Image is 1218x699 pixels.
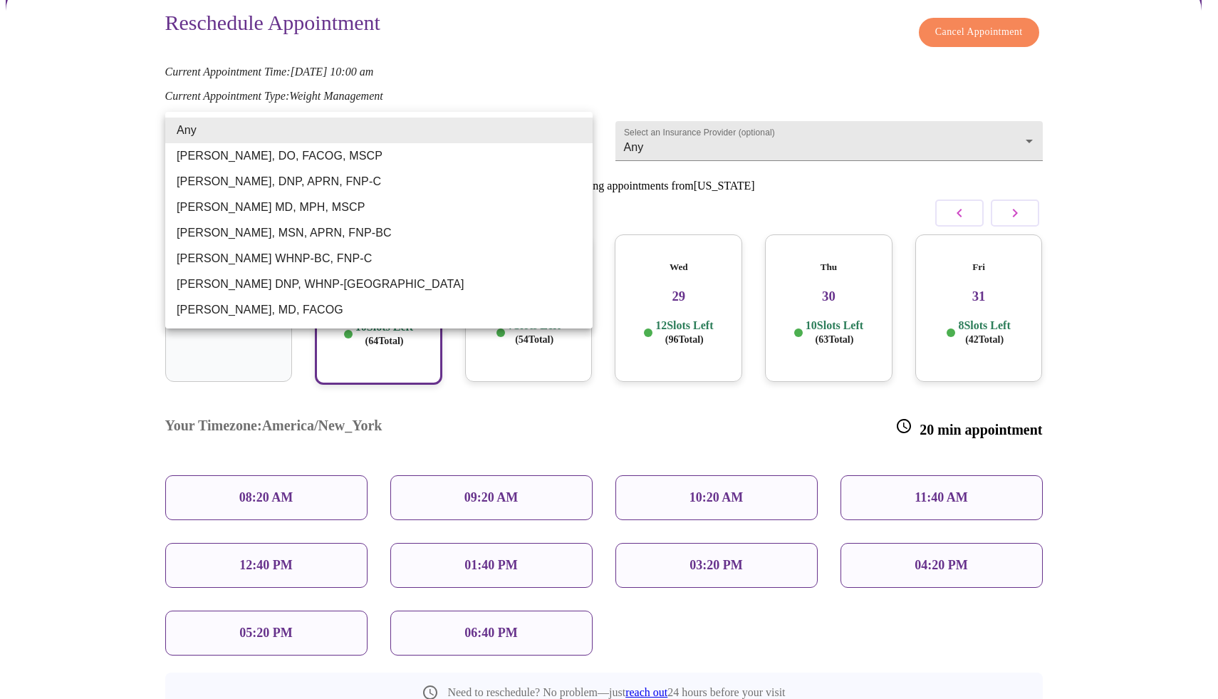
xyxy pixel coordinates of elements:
[165,169,593,195] li: [PERSON_NAME], DNP, APRN, FNP-C
[165,246,593,271] li: [PERSON_NAME] WHNP-BC, FNP-C
[165,118,593,143] li: Any
[165,195,593,220] li: [PERSON_NAME] MD, MPH, MSCP
[165,271,593,297] li: [PERSON_NAME] DNP, WHNP-[GEOGRAPHIC_DATA]
[165,143,593,169] li: [PERSON_NAME], DO, FACOG, MSCP
[165,220,593,246] li: [PERSON_NAME], MSN, APRN, FNP-BC
[165,297,593,323] li: [PERSON_NAME], MD, FACOG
